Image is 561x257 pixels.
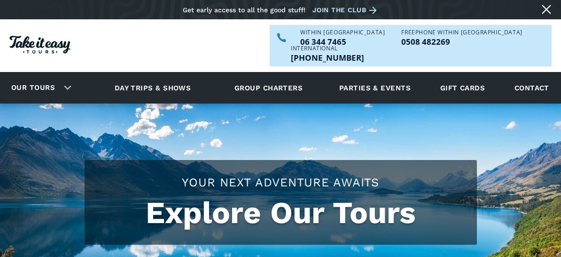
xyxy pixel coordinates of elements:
a: Gift cards [436,75,490,101]
a: Parties & events [335,75,415,101]
img: Take it easy Tours logo [9,36,70,54]
a: Call us within NZ on 063447465 [300,38,385,46]
p: 0508 482269 [401,38,522,46]
a: Close message [539,2,554,17]
a: Day trips & shows [103,75,203,101]
h2: Your Next Adventure Awaits [94,174,467,191]
a: Call us freephone within NZ on 0508482269 [401,38,522,46]
div: WITHIN [GEOGRAPHIC_DATA] [300,30,385,35]
a: Group charters [223,75,314,101]
a: Contact [510,75,554,101]
p: [PHONE_NUMBER] [291,54,364,62]
div: International [291,46,364,51]
p: 06 344 7465 [300,38,385,46]
div: Freephone WITHIN [GEOGRAPHIC_DATA] [401,30,522,35]
a: Call us outside of NZ on +6463447465 [291,54,364,62]
div: Get early access to all the good stuff! [183,6,305,14]
h1: Explore Our Tours [94,195,467,231]
a: Homepage [9,31,70,61]
a: Our tours [4,77,62,99]
a: Join the club [312,4,380,16]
